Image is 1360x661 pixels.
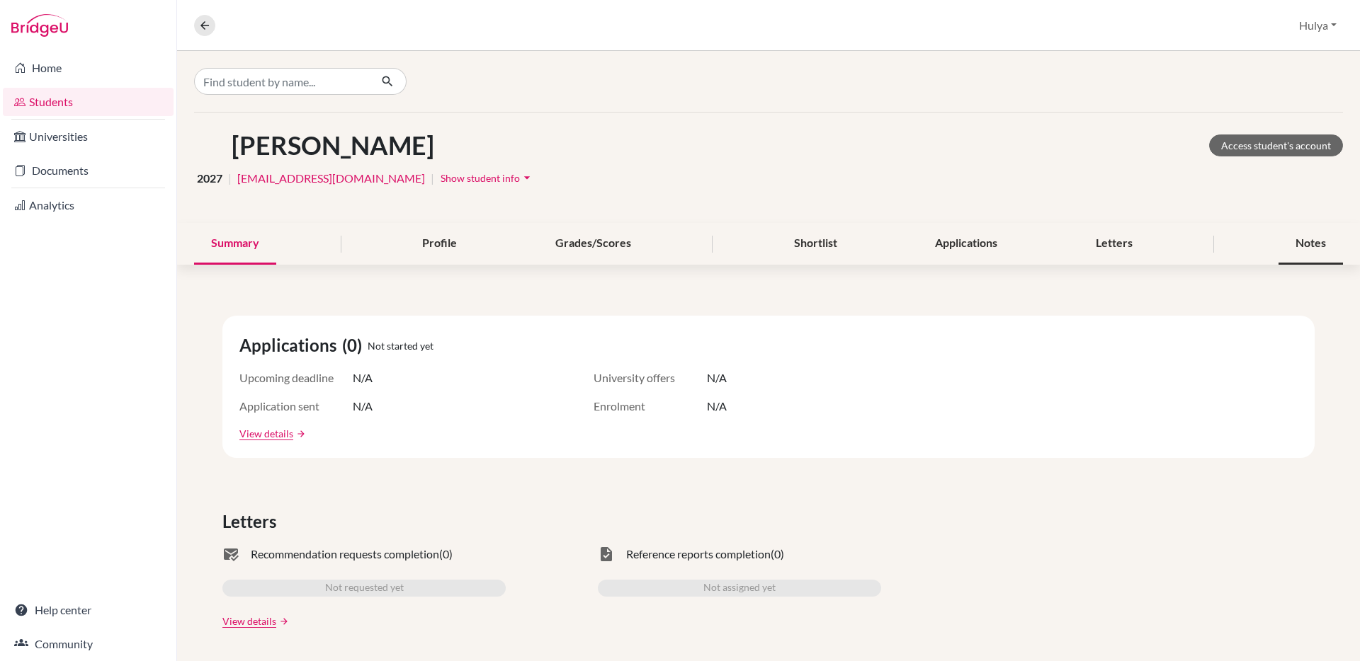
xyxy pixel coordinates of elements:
[239,369,353,386] span: Upcoming deadline
[3,88,174,116] a: Students
[520,171,534,185] i: arrow_drop_down
[594,398,707,415] span: Enrolment
[197,170,222,187] span: 2027
[222,509,282,534] span: Letters
[1209,134,1343,156] a: Access student's account
[232,130,434,161] h1: [PERSON_NAME]
[538,223,648,265] div: Grades/Scores
[3,191,174,219] a: Analytics
[11,14,68,37] img: Bridge-U
[194,223,276,265] div: Summary
[325,580,404,597] span: Not requested yet
[1293,12,1343,39] button: Hulya
[3,596,174,624] a: Help center
[368,338,433,353] span: Not started yet
[342,333,368,358] span: (0)
[194,130,226,161] img: Hidemoto Sato's avatar
[194,68,370,95] input: Find student by name...
[777,223,854,265] div: Shortlist
[440,167,535,189] button: Show student infoarrow_drop_down
[771,546,784,563] span: (0)
[707,398,727,415] span: N/A
[3,54,174,82] a: Home
[1279,223,1343,265] div: Notes
[239,398,353,415] span: Application sent
[293,429,306,439] a: arrow_forward
[228,170,232,187] span: |
[441,172,520,184] span: Show student info
[918,223,1014,265] div: Applications
[353,398,373,415] span: N/A
[239,333,342,358] span: Applications
[3,156,174,185] a: Documents
[222,614,276,628] a: View details
[237,170,425,187] a: [EMAIL_ADDRESS][DOMAIN_NAME]
[239,426,293,441] a: View details
[594,369,707,386] span: University offers
[707,369,727,386] span: N/A
[276,616,289,626] a: arrow_forward
[626,546,771,563] span: Reference reports completion
[431,170,434,187] span: |
[439,546,453,563] span: (0)
[703,580,776,597] span: Not assigned yet
[405,223,474,265] div: Profile
[251,546,439,563] span: Recommendation requests completion
[598,546,615,563] span: task
[353,369,373,386] span: N/A
[222,546,239,563] span: mark_email_read
[1079,223,1150,265] div: Letters
[3,630,174,658] a: Community
[3,122,174,151] a: Universities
